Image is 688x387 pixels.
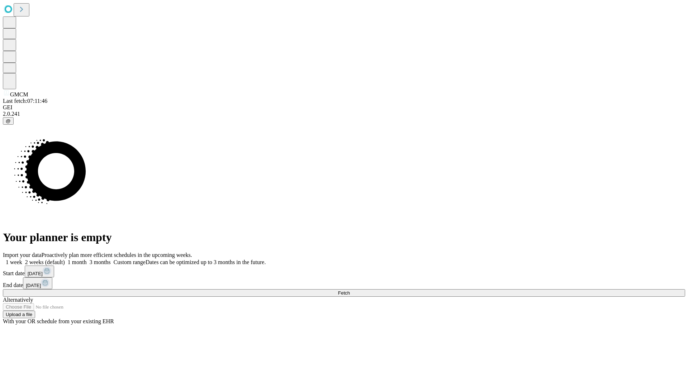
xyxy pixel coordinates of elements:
[68,259,87,265] span: 1 month
[6,259,22,265] span: 1 week
[3,104,685,111] div: GEI
[3,231,685,244] h1: Your planner is empty
[3,318,114,324] span: With your OR schedule from your existing EHR
[3,311,35,318] button: Upload a file
[3,289,685,297] button: Fetch
[3,266,685,277] div: Start date
[114,259,145,265] span: Custom range
[25,259,65,265] span: 2 weeks (default)
[90,259,111,265] span: 3 months
[28,271,43,276] span: [DATE]
[338,290,350,296] span: Fetch
[3,111,685,117] div: 2.0.241
[3,252,42,258] span: Import your data
[6,118,11,124] span: @
[42,252,192,258] span: Proactively plan more efficient schedules in the upcoming weeks.
[10,91,28,97] span: GMCM
[25,266,54,277] button: [DATE]
[23,277,52,289] button: [DATE]
[3,277,685,289] div: End date
[145,259,266,265] span: Dates can be optimized up to 3 months in the future.
[3,297,33,303] span: Alternatively
[26,283,41,288] span: [DATE]
[3,117,14,125] button: @
[3,98,47,104] span: Last fetch: 07:11:46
